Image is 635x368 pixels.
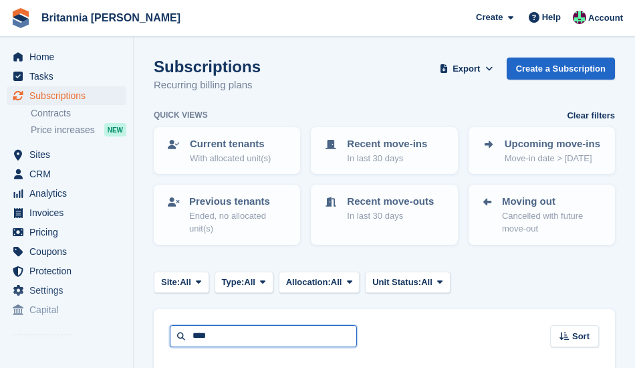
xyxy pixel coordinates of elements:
a: Contracts [31,107,126,120]
p: In last 30 days [347,152,427,165]
span: Help [542,11,561,24]
a: menu [7,300,126,319]
span: Allocation: [286,276,331,289]
a: Clear filters [567,109,615,122]
span: Unit Status: [372,276,421,289]
span: Account [588,11,623,25]
span: Sites [29,145,110,164]
span: Settings [29,281,110,300]
a: menu [7,184,126,203]
p: Recent move-outs [347,194,434,209]
span: Protection [29,262,110,280]
img: Louise Fuller [573,11,586,24]
p: Upcoming move-ins [505,136,600,152]
p: Previous tenants [189,194,288,209]
a: menu [7,242,126,261]
p: Cancelled with future move-out [502,209,603,236]
span: Export [453,62,480,76]
span: Tasks [29,67,110,86]
p: Current tenants [190,136,271,152]
span: Type: [222,276,245,289]
a: menu [7,281,126,300]
span: Capital [29,300,110,319]
a: Current tenants With allocated unit(s) [155,128,299,173]
a: menu [7,145,126,164]
a: Price increases NEW [31,122,126,137]
span: All [421,276,432,289]
a: menu [7,165,126,183]
button: Export [437,58,496,80]
span: Sort [572,330,590,343]
span: Site: [161,276,180,289]
a: Moving out Cancelled with future move-out [470,186,614,244]
span: All [244,276,255,289]
a: Recent move-ins In last 30 days [312,128,456,173]
a: Create a Subscription [507,58,615,80]
div: NEW [104,123,126,136]
a: menu [7,262,126,280]
p: In last 30 days [347,209,434,223]
button: Site: All [154,272,209,294]
a: Upcoming move-ins Move-in date > [DATE] [470,128,614,173]
a: menu [7,203,126,222]
span: CRM [29,165,110,183]
span: Coupons [29,242,110,261]
a: Recent move-outs In last 30 days [312,186,456,230]
span: Invoices [29,203,110,222]
a: Previous tenants Ended, no allocated unit(s) [155,186,299,244]
a: menu [7,67,126,86]
span: Storefront [12,331,133,344]
h6: Quick views [154,109,208,121]
h1: Subscriptions [154,58,261,76]
p: Ended, no allocated unit(s) [189,209,288,236]
span: Home [29,48,110,66]
button: Allocation: All [279,272,360,294]
a: menu [7,48,126,66]
span: All [180,276,191,289]
a: menu [7,223,126,242]
p: Recurring billing plans [154,78,261,93]
span: Pricing [29,223,110,242]
a: Britannia [PERSON_NAME] [36,7,186,29]
span: Analytics [29,184,110,203]
img: stora-icon-8386f47178a22dfd0bd8f6a31ec36ba5ce8667c1dd55bd0f319d3a0aa187defe.svg [11,8,31,28]
button: Type: All [215,272,273,294]
p: With allocated unit(s) [190,152,271,165]
a: menu [7,86,126,105]
button: Unit Status: All [365,272,450,294]
span: Price increases [31,124,95,136]
span: All [331,276,342,289]
p: Recent move-ins [347,136,427,152]
span: Subscriptions [29,86,110,105]
p: Move-in date > [DATE] [505,152,600,165]
span: Create [476,11,503,24]
p: Moving out [502,194,603,209]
